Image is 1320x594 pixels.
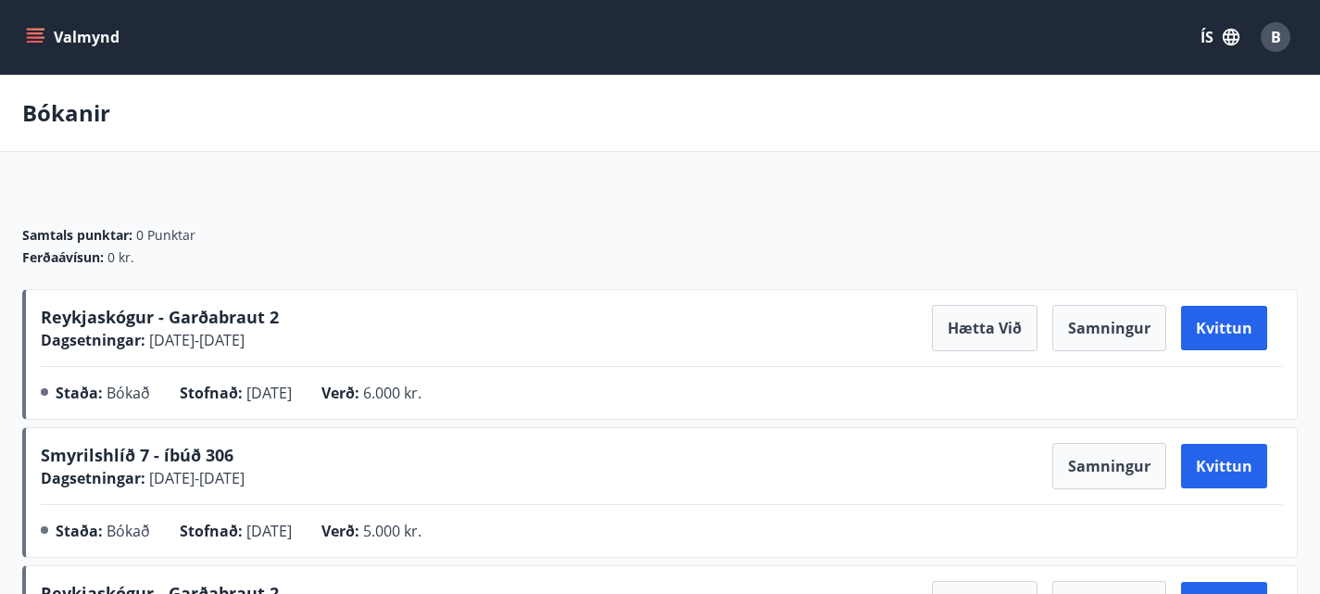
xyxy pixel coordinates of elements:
[22,226,132,245] span: Samtals punktar :
[56,521,103,541] span: Staða :
[180,521,243,541] span: Stofnað :
[1271,27,1281,47] span: B
[246,521,292,541] span: [DATE]
[246,383,292,403] span: [DATE]
[1253,15,1298,59] button: B
[321,521,359,541] span: Verð :
[22,20,127,54] button: menu
[180,383,243,403] span: Stofnað :
[41,468,145,488] span: Dagsetningar :
[363,521,421,541] span: 5.000 kr.
[22,97,110,129] p: Bókanir
[321,383,359,403] span: Verð :
[56,383,103,403] span: Staða :
[363,383,421,403] span: 6.000 kr.
[145,330,245,350] span: [DATE] - [DATE]
[107,383,150,403] span: Bókað
[1181,306,1267,350] button: Kvittun
[41,330,145,350] span: Dagsetningar :
[1052,443,1166,489] button: Samningur
[145,468,245,488] span: [DATE] - [DATE]
[1190,20,1250,54] button: ÍS
[1181,444,1267,488] button: Kvittun
[1052,305,1166,351] button: Samningur
[136,226,195,245] span: 0 Punktar
[41,444,233,466] span: Smyrilshlíð 7 - íbúð 306
[107,248,134,267] span: 0 kr.
[22,248,104,267] span: Ferðaávísun :
[107,521,150,541] span: Bókað
[41,306,279,328] span: Reykjaskógur - Garðabraut 2
[932,305,1037,351] button: Hætta við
